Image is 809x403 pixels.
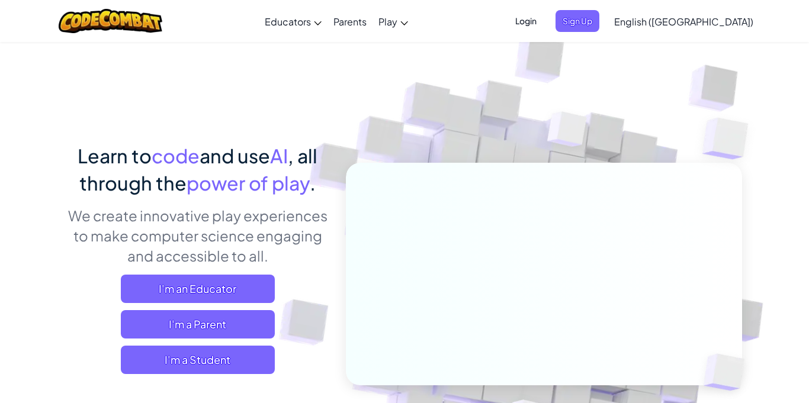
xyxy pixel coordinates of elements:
button: Sign Up [556,10,599,32]
button: I'm a Student [121,346,275,374]
span: code [152,144,200,167]
a: I'm an Educator [121,275,275,303]
span: Educators [265,15,311,28]
span: and use [200,144,270,167]
a: Parents [328,5,373,37]
img: Overlap cubes [525,88,611,176]
a: English ([GEOGRAPHIC_DATA]) [608,5,759,37]
span: Play [378,15,397,28]
a: I'm a Parent [121,310,275,338]
img: CodeCombat logo [59,9,162,33]
span: power of play [187,171,310,195]
span: English ([GEOGRAPHIC_DATA]) [614,15,753,28]
p: We create innovative play experiences to make computer science engaging and accessible to all. [67,205,328,266]
a: Play [373,5,414,37]
span: AI [270,144,288,167]
span: Learn to [78,144,152,167]
span: . [310,171,316,195]
button: Login [508,10,544,32]
img: Overlap cubes [679,89,781,189]
a: Educators [259,5,328,37]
